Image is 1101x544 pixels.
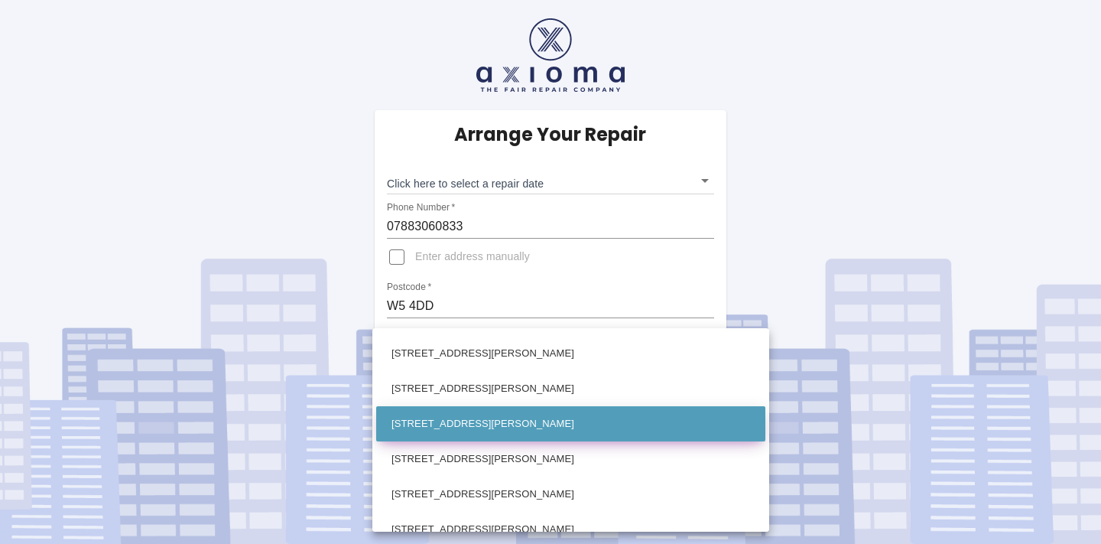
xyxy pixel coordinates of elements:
li: [STREET_ADDRESS][PERSON_NAME] [376,406,765,441]
li: [STREET_ADDRESS][PERSON_NAME] [376,371,765,406]
li: [STREET_ADDRESS][PERSON_NAME] [376,336,765,371]
li: [STREET_ADDRESS][PERSON_NAME] [376,441,765,477]
li: [STREET_ADDRESS][PERSON_NAME] [376,477,765,512]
